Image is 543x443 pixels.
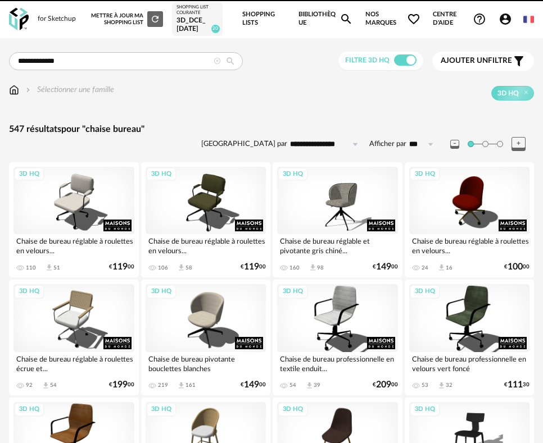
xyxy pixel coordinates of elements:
span: 119 [244,263,259,271]
span: Heart Outline icon [407,12,420,26]
img: svg+xml;base64,PHN2ZyB3aWR0aD0iMTYiIGhlaWdodD0iMTYiIHZpZXdCb3g9IjAgMCAxNiAxNiIgZmlsbD0ibm9uZSIgeG... [24,84,33,95]
a: 3D HQ Chaise de bureau réglable à roulettes écrue et... 92 Download icon 54 €19900 [9,280,139,395]
div: 98 [317,264,324,271]
div: 3D HQ [410,167,440,181]
span: Centre d'aideHelp Circle Outline icon [433,11,486,27]
div: € 00 [109,263,134,271]
div: € 00 [241,381,266,389]
img: svg+xml;base64,PHN2ZyB3aWR0aD0iMTYiIGhlaWdodD0iMTciIHZpZXdCb3g9IjAgMCAxNiAxNyIgZmlsbD0ibm9uZSIgeG... [9,84,19,95]
div: 3D HQ [14,403,44,417]
div: Sélectionner une famille [24,84,114,95]
span: Download icon [42,381,50,390]
a: Shopping List courante 3D_DCE_[DATE] 20 [177,4,218,34]
div: 3D HQ [410,403,440,417]
img: fr [523,14,534,25]
a: 3D HQ Chaise de bureau réglable à roulettes en velours... 24 Download icon 16 €10000 [405,162,535,278]
div: Chaise de bureau réglable à roulettes écrue et... [13,352,134,375]
span: Download icon [437,381,446,390]
div: 3D_DCE_[DATE] [177,16,218,34]
div: Shopping List courante [177,4,218,16]
div: 3D HQ [14,167,44,181]
div: € 00 [373,381,398,389]
span: Help Circle Outline icon [473,12,486,26]
div: 24 [422,264,428,271]
span: 3D HQ [497,89,519,98]
span: Download icon [177,263,185,272]
span: 20 [211,25,220,33]
div: 3D HQ [410,285,440,299]
div: Mettre à jour ma Shopping List [91,11,163,27]
div: Chaise de bureau réglable et pivotante gris chiné... [277,234,398,257]
div: 160 [289,264,300,271]
div: 219 [158,382,168,389]
div: € 00 [373,263,398,271]
div: 547 résultats [9,124,534,135]
div: Chaise de bureau réglable à roulettes en velours... [409,234,530,257]
a: 3D HQ Chaise de bureau réglable à roulettes en velours... 106 Download icon 58 €11900 [141,162,271,278]
span: Download icon [45,263,53,272]
span: Refresh icon [150,16,160,21]
span: Filter icon [512,54,526,68]
div: 39 [314,382,320,389]
a: 3D HQ Chaise de bureau pivotante bouclettes blanches 219 Download icon 161 €14900 [141,280,271,395]
div: Chaise de bureau réglable à roulettes en velours... [146,234,266,257]
div: 3D HQ [146,285,177,299]
span: 209 [376,381,391,389]
span: 199 [112,381,128,389]
div: 16 [446,264,452,271]
span: Account Circle icon [499,12,512,26]
div: Chaise de bureau professionnelle en velours vert foncé [409,352,530,375]
span: Account Circle icon [499,12,517,26]
span: Download icon [309,263,317,272]
div: for Sketchup [38,15,76,24]
div: 54 [289,382,296,389]
div: 32 [446,382,452,389]
div: 51 [53,264,60,271]
div: 161 [185,382,196,389]
span: Ajouter un [441,57,488,65]
div: € 00 [241,263,266,271]
img: OXP [9,8,29,31]
span: 149 [244,381,259,389]
div: 54 [50,382,57,389]
a: 3D HQ Chaise de bureau professionnelle en velours vert foncé 53 Download icon 32 €11130 [405,280,535,395]
a: 3D HQ Chaise de bureau réglable et pivotante gris chiné... 160 Download icon 98 €14900 [273,162,402,278]
span: Filtre 3D HQ [345,57,390,63]
div: € 30 [504,381,530,389]
div: 106 [158,264,168,271]
button: Ajouter unfiltre Filter icon [432,52,534,71]
div: 3D HQ [14,285,44,299]
span: 149 [376,263,391,271]
span: 119 [112,263,128,271]
span: pour "chaise bureau" [61,125,144,134]
div: Chaise de bureau pivotante bouclettes blanches [146,352,266,375]
span: filtre [441,56,512,66]
span: Download icon [177,381,185,390]
div: Chaise de bureau professionnelle en textile enduit... [277,352,398,375]
div: 3D HQ [146,403,177,417]
div: Chaise de bureau réglable à roulettes en velours... [13,234,134,257]
div: 3D HQ [278,403,308,417]
a: 3D HQ Chaise de bureau professionnelle en textile enduit... 54 Download icon 39 €20900 [273,280,402,395]
label: [GEOGRAPHIC_DATA] par [201,139,287,149]
div: 3D HQ [146,167,177,181]
span: Download icon [437,263,446,272]
div: 53 [422,382,428,389]
div: € 00 [504,263,530,271]
div: € 00 [109,381,134,389]
span: Download icon [305,381,314,390]
div: 3D HQ [278,167,308,181]
div: 3D HQ [278,285,308,299]
div: 110 [26,264,36,271]
label: Afficher par [369,139,406,149]
div: 92 [26,382,33,389]
span: 100 [508,263,523,271]
span: Magnify icon [340,12,353,26]
span: 111 [508,381,523,389]
div: 58 [185,264,192,271]
a: 3D HQ Chaise de bureau réglable à roulettes en velours... 110 Download icon 51 €11900 [9,162,139,278]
